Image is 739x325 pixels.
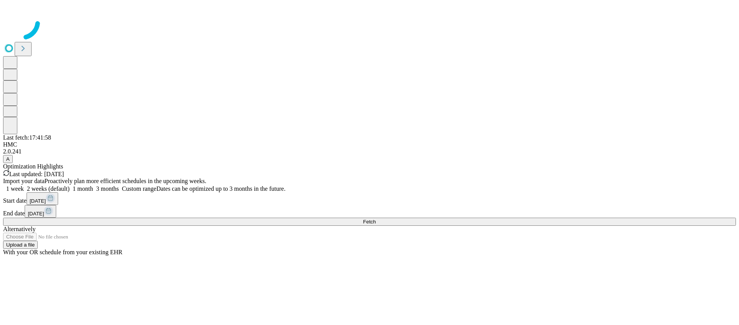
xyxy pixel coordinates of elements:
[6,156,10,162] span: A
[3,178,45,184] span: Import your data
[122,185,156,192] span: Custom range
[3,192,736,205] div: Start date
[3,134,51,141] span: Last fetch: 17:41:58
[73,185,93,192] span: 1 month
[30,198,46,204] span: [DATE]
[6,185,24,192] span: 1 week
[3,148,736,155] div: 2.0.241
[156,185,285,192] span: Dates can be optimized up to 3 months in the future.
[45,178,206,184] span: Proactively plan more efficient schedules in the upcoming weeks.
[3,163,63,170] span: Optimization Highlights
[28,211,44,217] span: [DATE]
[25,205,56,218] button: [DATE]
[363,219,376,225] span: Fetch
[27,192,58,205] button: [DATE]
[9,171,64,177] span: Last updated: [DATE]
[96,185,119,192] span: 3 months
[3,155,13,163] button: A
[3,218,736,226] button: Fetch
[3,226,35,232] span: Alternatively
[27,185,70,192] span: 2 weeks (default)
[3,205,736,218] div: End date
[3,249,122,255] span: With your OR schedule from your existing EHR
[3,141,736,148] div: HMC
[3,241,38,249] button: Upload a file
